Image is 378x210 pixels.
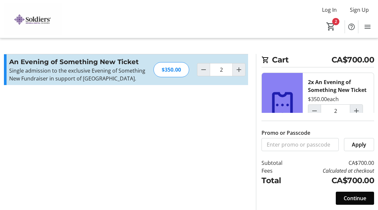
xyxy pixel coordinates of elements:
button: Decrement by one [308,105,321,117]
span: Continue [344,194,366,202]
button: Increment by one [350,105,363,117]
button: Continue [336,192,374,205]
button: Increment by one [233,63,245,76]
button: Menu [361,20,374,33]
button: Help [345,20,358,33]
td: Total [261,175,294,186]
td: Subtotal [261,159,294,167]
div: 2x An Evening of Something New Ticket [308,78,369,94]
td: Calculated at checkout [294,167,374,175]
h2: Cart [261,54,374,67]
h3: An Evening of Something New Ticket [9,57,146,67]
label: Promo or Passcode [261,129,310,137]
img: Orillia Soldiers' Memorial Hospital Foundation's Logo [4,3,62,35]
button: Apply [344,138,374,151]
button: Decrement by one [197,63,210,76]
span: Log In [322,6,337,14]
input: An Evening of Something New Ticket Quantity [321,104,350,117]
span: CA$700.00 [332,54,374,66]
input: Enter promo or passcode [261,138,339,151]
td: Fees [261,167,294,175]
button: Cart [325,21,337,32]
button: Sign Up [345,5,374,15]
div: $350.00 each [308,95,339,103]
span: Apply [352,141,366,149]
input: An Evening of Something New Ticket Quantity [210,63,233,76]
button: Log In [317,5,342,15]
td: CA$700.00 [294,175,374,186]
div: $350.00 [153,62,189,77]
p: Single admission to the exclusive Evening of Something New Fundraiser in support of [GEOGRAPHIC_D... [9,67,146,82]
span: Sign Up [350,6,369,14]
td: CA$700.00 [294,159,374,167]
